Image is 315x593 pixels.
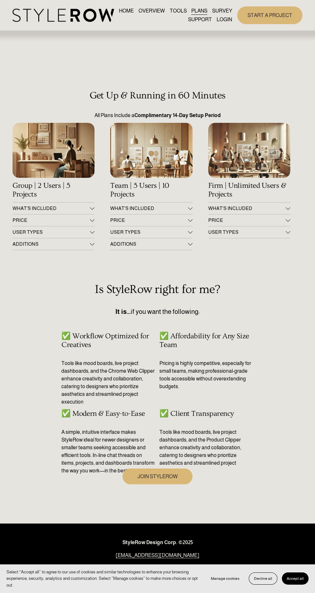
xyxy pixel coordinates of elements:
[237,6,302,24] a: START A PROJECT
[122,540,193,545] strong: StyleRow Design Corp. ©2025
[208,226,290,238] button: USER TYPES
[282,572,309,585] button: Accept all
[159,360,254,390] p: Pricing is highly competitive, especially for small teams, making professional-grade tools access...
[122,469,192,485] a: JOIN STYLEROW
[13,206,90,211] span: WHAT'S INCLUDED
[13,218,90,223] span: PRICE
[110,214,192,226] button: PRICE
[110,206,188,211] span: WHAT'S INCLUDED
[6,569,200,588] p: Select “Accept all” to agree to our use of cookies and similar technologies to enhance your brows...
[13,112,302,119] p: All Plans Include a
[191,6,207,15] a: PLANS
[208,203,290,214] button: WHAT’S INCLUDED
[115,308,131,315] strong: It is…
[159,409,254,418] h4: ✅ Client Transparency
[13,230,90,235] span: USER TYPES
[13,181,94,199] h4: Group | 2 Users | 5 Projects
[13,214,94,226] button: PRICE
[254,576,272,581] span: Decline all
[208,181,290,199] h4: Firm | Unlimited Users & Projects
[208,218,286,223] span: PRICE
[208,230,286,235] span: USER TYPES
[13,238,94,250] button: ADDITIONS
[110,203,192,214] button: WHAT'S INCLUDED
[110,181,192,199] h4: Team | 5 Users | 10 Projects
[119,6,134,15] a: HOME
[249,572,277,585] button: Decline all
[211,576,239,581] span: Manage cookies
[110,226,192,238] button: USER TYPES
[188,15,212,24] a: folder dropdown
[110,230,188,235] span: USER TYPES
[13,283,302,296] h2: Is StyleRow right for me?
[13,306,302,316] p: if you want the following:
[206,572,244,585] button: Manage cookies
[13,226,94,238] button: USER TYPES
[13,9,114,22] img: StyleRow
[13,90,302,101] h3: Get Up & Running in 60 Minutes
[212,6,232,15] a: SURVEY
[61,332,156,349] h4: ✅ Workflow Optimized for Creatives
[208,214,290,226] button: PRICE
[110,242,188,247] span: ADDITIONS
[208,206,286,211] span: WHAT’S INCLUDED
[110,238,192,250] button: ADDITIONS
[61,409,156,418] h4: ✅ Modern & Easy-to-Ease
[116,552,199,559] a: [EMAIL_ADDRESS][DOMAIN_NAME]
[287,576,304,581] span: Accept all
[61,360,156,406] p: Tools like mood boards, live project dashboards, and the Chrome Web Clipper enhance creativity an...
[188,16,212,23] span: SUPPORT
[159,428,254,475] p: Tools like mood boards, live project dashboards, and the Product Clipper enhance creativity and c...
[13,242,90,247] span: ADDITIONS
[110,218,188,223] span: PRICE
[134,113,221,118] strong: Complimentary 14-Day Setup Period
[13,203,94,214] button: WHAT'S INCLUDED
[139,6,165,15] a: OVERVIEW
[170,6,187,15] a: TOOLS
[159,332,254,349] h4: ✅ Affordability for Any Size Team
[217,15,232,24] a: LOGIN
[61,428,156,475] p: A simple, intuitive interface makes StyleRow ideal for newer designers or smaller teams seeking a...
